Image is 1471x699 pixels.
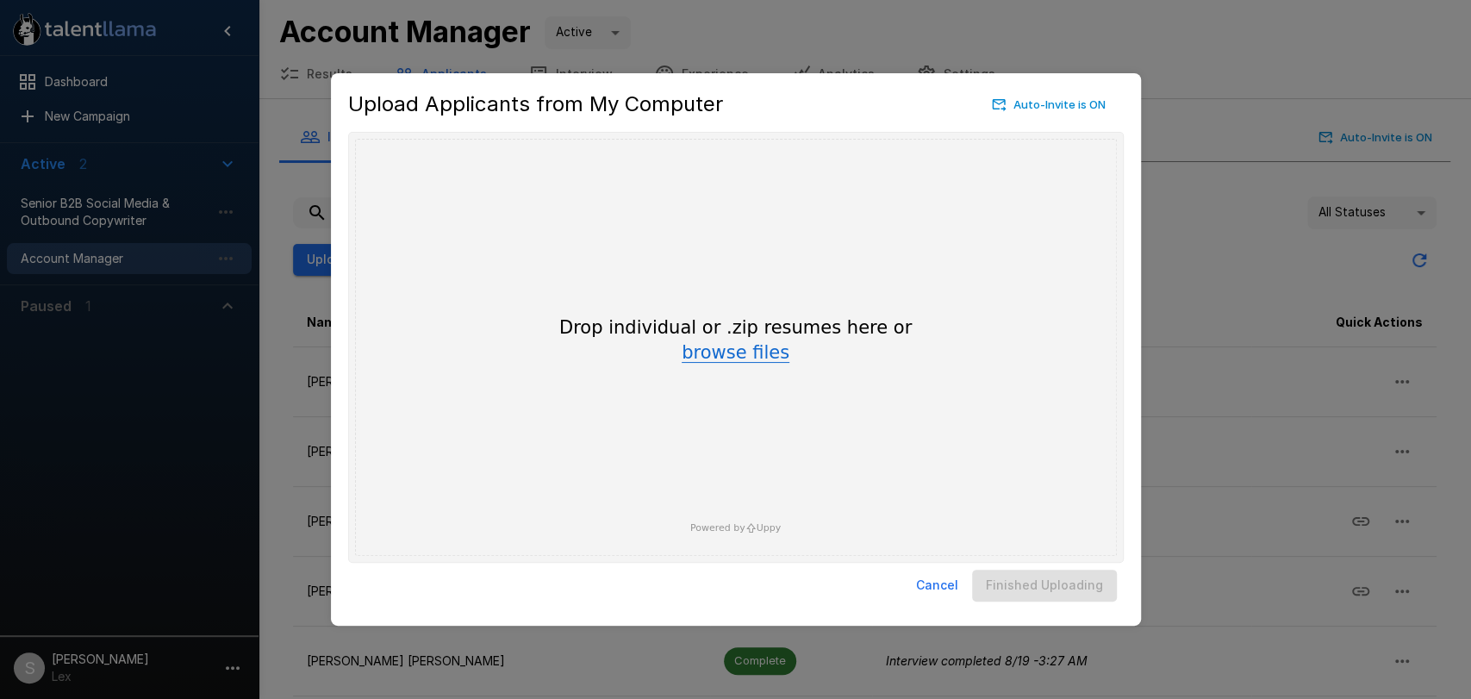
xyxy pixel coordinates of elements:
h5: Upload Applicants from My Computer [348,90,723,118]
a: Powered byUppy [690,522,781,533]
button: Auto-Invite is ON [988,91,1110,118]
button: Cancel [909,570,965,602]
div: Drop individual or .zip resumes here or [529,315,943,365]
button: browse files [682,344,789,363]
span: Uppy [757,522,782,534]
div: Uppy Dashboard [348,132,1124,563]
